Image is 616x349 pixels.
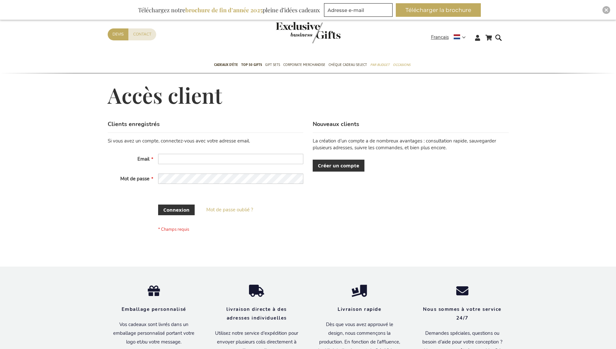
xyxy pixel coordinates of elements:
a: Devis [108,28,128,40]
span: Français [431,34,449,41]
span: Gift Sets [265,61,280,68]
strong: Emballage personnalisé [122,306,186,312]
span: TOP 50 Gifts [241,61,262,68]
span: Cadeaux D'Éte [214,61,238,68]
a: Corporate Merchandise [283,57,325,73]
span: Par budget [370,61,390,68]
span: Accès client [108,81,222,109]
strong: Nous sommes à votre service 24/7 [423,306,502,321]
a: store logo [276,22,308,43]
span: Connexion [163,206,189,213]
strong: livraison directe à des adresses individuelles [226,306,287,321]
p: Vos cadeaux sont livrés dans un emballage personnalisé portant votre logo et/ou votre message. [112,320,196,346]
strong: Clients enregistrés [108,120,160,128]
input: Email [158,154,303,164]
span: Chèque Cadeau Select [329,61,367,68]
a: Mot de passe oublié ? [206,206,253,213]
a: TOP 50 Gifts [241,57,262,73]
span: Occasions [393,61,410,68]
strong: Nouveaux clients [313,120,359,128]
span: Email [137,156,149,162]
input: Adresse e-mail [324,3,393,17]
div: Close [602,6,610,14]
a: Cadeaux D'Éte [214,57,238,73]
button: Connexion [158,205,195,215]
span: Créer un compte [318,162,359,169]
img: Close [604,8,608,12]
b: brochure de fin d’année 2025 [185,6,263,14]
a: Créer un compte [313,160,364,172]
a: Chèque Cadeau Select [329,57,367,73]
span: Corporate Merchandise [283,61,325,68]
a: Occasions [393,57,410,73]
a: Par budget [370,57,390,73]
div: Téléchargez notre pleine d’idées cadeaux [135,3,323,17]
a: Contact [128,28,156,40]
div: Si vous avez un compte, connectez-vous avec votre adresse email. [108,138,303,144]
form: marketing offers and promotions [324,3,394,19]
strong: Livraison rapide [338,306,381,312]
button: Télécharger la brochure [396,3,481,17]
img: Exclusive Business gifts logo [276,22,340,43]
a: Gift Sets [265,57,280,73]
p: La création d’un compte a de nombreux avantages : consultation rapide, sauvegarder plusieurs adre... [313,138,508,152]
span: Mot de passe [120,175,149,182]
